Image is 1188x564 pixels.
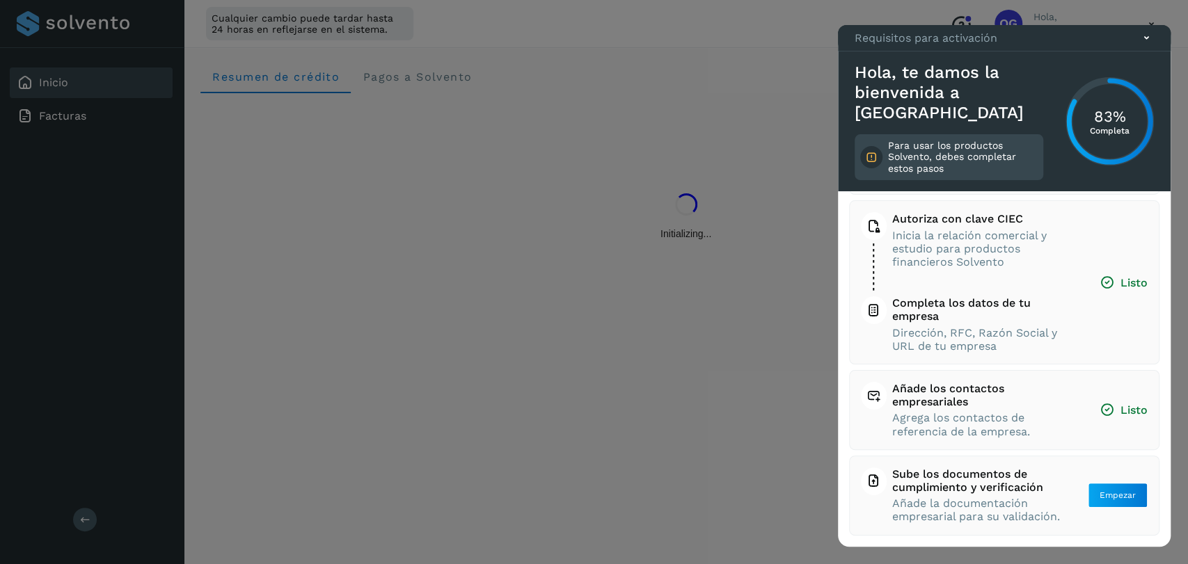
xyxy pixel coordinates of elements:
p: Requisitos para activación [855,31,997,45]
span: Dirección, RFC, Razón Social y URL de tu empresa [892,326,1073,353]
h3: 83% [1090,107,1130,125]
span: Autoriza con clave CIEC [892,212,1073,225]
span: Empezar [1100,489,1136,501]
span: Listo [1100,275,1148,290]
div: Requisitos para activación [838,25,1171,51]
h3: Hola, te damos la bienvenida a [GEOGRAPHIC_DATA] [855,63,1043,122]
button: Sube los documentos de cumplimiento y verificaciónAñade la documentación empresarial para su vali... [861,467,1148,524]
span: Agrega los contactos de referencia de la empresa. [892,411,1073,437]
span: Añade la documentación empresarial para su validación. [892,497,1061,523]
p: Completa [1090,126,1130,136]
button: Añade los contactos empresarialesAgrega los contactos de referencia de la empresa.Listo [861,382,1148,438]
span: Añade los contactos empresariales [892,382,1073,408]
span: Listo [1100,403,1148,417]
button: Empezar [1088,483,1148,508]
span: Completa los datos de tu empresa [892,296,1073,323]
span: Inicia la relación comercial y estudio para productos financieros Solvento [892,229,1073,269]
button: Autoriza con clave CIECInicia la relación comercial y estudio para productos financieros Solvento... [861,212,1148,353]
span: Sube los documentos de cumplimiento y verificación [892,467,1061,494]
p: Para usar los productos Solvento, debes completar estos pasos [888,140,1038,175]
